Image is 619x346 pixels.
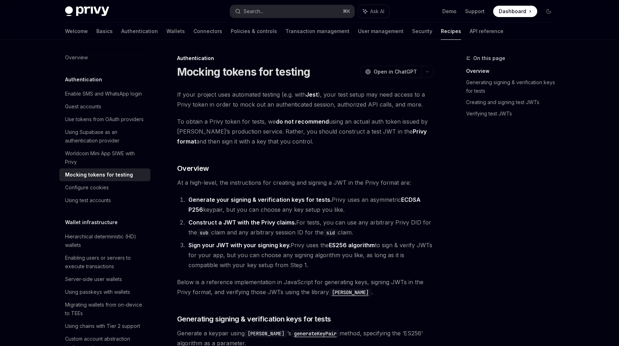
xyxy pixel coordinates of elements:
[230,5,354,18] button: Search...⌘K
[543,6,554,17] button: Toggle dark mode
[466,65,560,77] a: Overview
[59,194,150,207] a: Using test accounts
[59,147,150,168] a: Worldcoin Mini App SIWE with Privy
[59,113,150,126] a: Use tokens from OAuth providers
[65,196,111,205] div: Using test accounts
[65,218,118,227] h5: Wallet infrastructure
[374,68,417,75] span: Open in ChatGPT
[65,275,122,283] div: Server-side user wallets
[177,178,433,188] span: At a high-level, the instructions for creating and signing a JWT in the Privy format are:
[177,117,433,146] span: To obtain a Privy token for tests, we using an actual auth token issued by [PERSON_NAME]’s produc...
[65,6,109,16] img: dark logo
[59,298,150,320] a: Migrating wallets from on-device to TEEs
[96,23,113,40] a: Basics
[65,288,130,296] div: Using passkeys with wallets
[65,75,102,84] h5: Authentication
[466,97,560,108] a: Creating and signing test JWTs
[358,23,404,40] a: User management
[188,219,296,226] strong: Construct a JWT with the Privy claims.
[276,118,329,125] strong: do not recommend
[466,77,560,97] a: Generating signing & verification keys for tests
[177,277,433,297] span: Below is a reference implementation in JavaScript for generating keys, signing JWTs in the Privy ...
[188,242,290,249] strong: Sign your JWT with your signing key.
[177,314,331,324] span: Generating signing & verification keys for tests
[197,229,211,237] code: sub
[59,286,150,298] a: Using passkeys with wallets
[59,252,150,273] a: Enabling users or servers to execute transactions
[65,254,146,271] div: Enabling users or servers to execute transactions
[193,23,222,40] a: Connectors
[65,149,146,166] div: Worldcoin Mini App SIWE with Privy
[324,229,338,237] code: sid
[65,183,109,192] div: Configure cookies
[177,55,433,62] div: Authentication
[65,322,140,330] div: Using chains with Tier 2 support
[291,330,340,337] code: generateKeyPair
[59,273,150,286] a: Server-side user wallets
[59,168,150,181] a: Mocking tokens for testing
[177,65,310,78] h1: Mocking tokens for testing
[306,91,318,98] a: Jest
[231,23,277,40] a: Policies & controls
[59,87,150,100] a: Enable SMS and WhatsApp login
[65,115,144,124] div: Use tokens from OAuth providers
[65,171,133,179] div: Mocking tokens for testing
[361,66,421,78] button: Open in ChatGPT
[65,128,146,145] div: Using Supabase as an authentication provider
[286,23,349,40] a: Transaction management
[59,126,150,147] a: Using Supabase as an authentication provider
[186,195,433,215] li: Privy uses an asymmetric keypair, but you can choose any key setup you like.
[59,181,150,194] a: Configure cookies
[343,9,350,14] span: ⌘ K
[186,217,433,237] li: For tests, you can use any arbitrary Privy DID for the claim and any arbitrary session ID for the...
[329,242,375,249] a: ES256 algorithm
[59,51,150,64] a: Overview
[358,5,389,18] button: Ask AI
[65,53,88,62] div: Overview
[177,90,433,109] span: If your project uses automated testing (e.g. with ), your test setup may need access to a Privy t...
[465,8,485,15] a: Support
[65,23,88,40] a: Welcome
[59,100,150,113] a: Guest accounts
[59,230,150,252] a: Hierarchical deterministic (HD) wallets
[441,23,461,40] a: Recipes
[329,288,372,296] a: [PERSON_NAME]
[442,8,457,15] a: Demo
[166,23,185,40] a: Wallets
[65,301,146,318] div: Migrating wallets from on-device to TEEs
[65,90,142,98] div: Enable SMS and WhatsApp login
[470,23,503,40] a: API reference
[412,23,432,40] a: Security
[499,8,526,15] span: Dashboard
[186,240,433,270] li: Privy uses the to sign & verify JWTs for your app, but you can choose any signing algorithm you l...
[329,288,372,296] code: [PERSON_NAME]
[473,54,505,63] span: On this page
[370,8,384,15] span: Ask AI
[121,23,158,40] a: Authentication
[188,196,332,203] strong: Generate your signing & verification keys for tests.
[65,232,146,249] div: Hierarchical deterministic (HD) wallets
[59,320,150,333] a: Using chains with Tier 2 support
[245,330,287,337] code: [PERSON_NAME]
[65,102,101,111] div: Guest accounts
[244,7,263,16] div: Search...
[177,128,427,145] a: Privy format
[291,330,340,337] a: generateKeyPair
[466,108,560,119] a: Verifying test JWTs
[493,6,537,17] a: Dashboard
[177,163,209,173] span: Overview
